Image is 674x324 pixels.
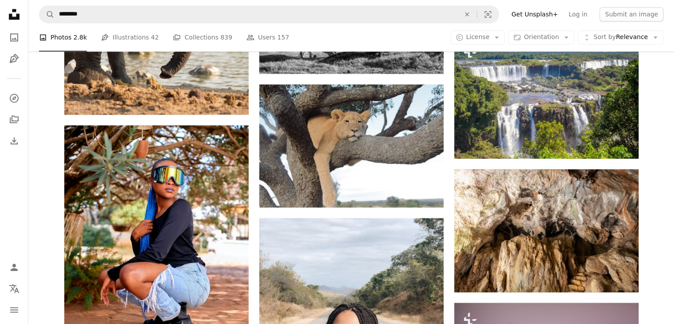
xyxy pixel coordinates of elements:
form: Find visuals sitewide [39,5,499,23]
img: a group of animals that are standing in a cave [454,169,639,292]
a: Illustrations 42 [101,23,159,51]
span: Orientation [524,33,559,40]
img: brown lioness on brown tree branch during daytime [259,84,444,207]
button: Clear [457,6,477,23]
a: Collections 839 [173,23,232,51]
button: Orientation [508,30,574,44]
a: Download History [5,132,23,150]
span: Relevance [593,33,648,42]
button: Visual search [477,6,499,23]
span: 157 [277,32,289,42]
a: Photos [5,28,23,46]
a: Home — Unsplash [5,5,23,25]
button: License [451,30,505,44]
a: The Iguazu Falls in Brazil surrounded by trees under the blue sky [454,93,639,101]
button: Language [5,280,23,297]
button: Submit an image [600,7,663,21]
a: a group of animals that are standing in a cave [454,226,639,234]
a: Log in / Sign up [5,258,23,276]
button: Sort byRelevance [578,30,663,44]
a: Get Unsplash+ [506,7,563,21]
img: The Iguazu Falls in Brazil surrounded by trees under the blue sky [454,36,639,158]
span: 42 [151,32,159,42]
button: Menu [5,301,23,319]
a: Log in [563,7,592,21]
span: Sort by [593,33,616,40]
a: a person wearing a mask [64,260,249,268]
a: Users 157 [246,23,289,51]
span: License [466,33,490,40]
a: Explore [5,89,23,107]
span: 839 [220,32,232,42]
a: Collections [5,111,23,128]
a: brown lioness on brown tree branch during daytime [259,142,444,150]
a: Illustrations [5,50,23,67]
button: Search Unsplash [39,6,55,23]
